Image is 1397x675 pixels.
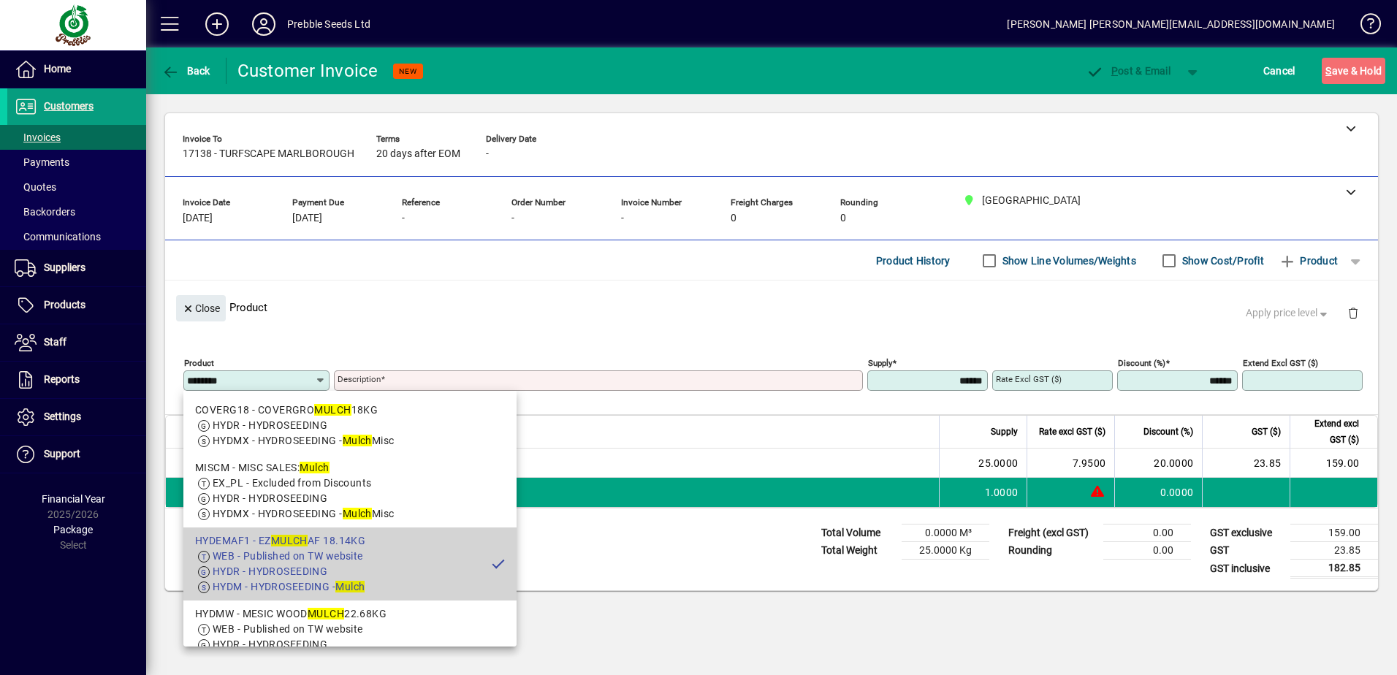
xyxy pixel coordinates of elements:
td: 159.00 [1290,525,1378,542]
span: Close [182,297,220,321]
a: Home [7,51,146,88]
span: Supply [991,424,1018,440]
a: Quotes [7,175,146,199]
mat-label: Rate excl GST ($) [996,374,1062,384]
td: 0.0000 M³ [902,525,989,542]
td: GST inclusive [1203,560,1290,578]
span: Payments [15,156,69,168]
app-page-header-button: Back [146,58,227,84]
span: Description [332,424,377,440]
span: 25.0000 [978,456,1018,470]
span: 17138 - TURFSCAPE MARLBOROUGH [183,148,354,160]
app-page-header-button: Delete [1336,306,1371,319]
td: 0.00 [1103,525,1191,542]
span: 1.0000 [985,485,1019,500]
span: P [1111,65,1118,77]
a: Backorders [7,199,146,224]
mat-label: Extend excl GST ($) [1243,358,1318,368]
span: Products [44,299,85,310]
span: Reports [44,373,80,385]
a: Communications [7,224,146,249]
app-page-header-button: Close [172,301,229,314]
td: 25.0000 Kg [902,542,989,560]
span: Suppliers [44,262,85,273]
button: Add [194,11,240,37]
span: Discount (%) [1143,424,1193,440]
td: Total Volume [814,525,902,542]
span: Package [53,524,93,535]
span: ost & Email [1086,65,1170,77]
div: 7.9500 [1036,456,1105,470]
span: [DATE] [292,213,322,224]
td: 0.0000 [1114,478,1202,507]
mat-label: Supply [868,358,892,368]
div: Product [165,281,1378,334]
td: 159.00 [1290,449,1377,478]
div: [PERSON_NAME] [PERSON_NAME][EMAIL_ADDRESS][DOMAIN_NAME] [1007,12,1335,36]
span: - [621,213,624,224]
span: - [511,213,514,224]
button: Post & Email [1078,58,1178,84]
a: Products [7,287,146,324]
span: GST ($) [1252,424,1281,440]
button: Save & Hold [1322,58,1385,84]
span: Invoices [15,131,61,143]
span: Item [221,424,239,440]
mat-label: Description [338,374,381,384]
button: Apply price level [1240,300,1336,327]
span: ave & Hold [1325,59,1382,83]
span: [DATE] [183,213,213,224]
span: Customers [44,100,94,112]
td: 20.0000 [1114,449,1202,478]
a: Settings [7,399,146,435]
div: Prebble Seeds Ltd [287,12,370,36]
td: Rounding [1001,542,1103,560]
button: Profile [240,11,287,37]
a: Suppliers [7,250,146,286]
td: 23.85 [1202,449,1290,478]
span: Extend excl GST ($) [1299,416,1359,448]
td: 0.00 [1103,542,1191,560]
span: - [486,148,489,160]
span: 0 [840,213,846,224]
button: Close [176,295,226,321]
span: CHRISTCHURCH [272,455,289,471]
td: GST [1203,542,1290,560]
span: 20 days after EOM [376,148,460,160]
a: Reports [7,362,146,398]
button: Back [158,58,214,84]
span: Financial Year [42,493,105,505]
span: RYEGRASS SR4650 [332,456,424,470]
label: Show Line Volumes/Weights [1000,253,1136,268]
span: Settings [44,411,81,422]
a: Support [7,436,146,473]
a: Knowledge Base [1350,3,1379,50]
a: Payments [7,150,146,175]
span: S [1325,65,1331,77]
span: Support [44,448,80,459]
span: - [402,213,405,224]
td: GST exclusive [1203,525,1290,542]
span: Home [44,63,71,75]
td: 182.85 [1290,560,1378,578]
mat-label: Product [184,358,214,368]
span: Cancel [1263,59,1295,83]
td: 23.85 [1290,542,1378,560]
span: Apply price level [1246,305,1331,321]
a: Staff [7,324,146,361]
span: CHRISTCHURCH [297,484,314,500]
div: SR4650 [221,456,259,470]
span: Staff [44,336,66,348]
td: Freight (excl GST) [1001,525,1103,542]
mat-label: Discount (%) [1118,358,1165,368]
span: Quotes [15,181,56,193]
button: Delete [1336,295,1371,330]
label: Show Cost/Profit [1179,253,1264,268]
div: Customer Invoice [237,59,378,83]
span: Back [161,65,210,77]
span: Backorders [15,206,75,218]
span: Rate excl GST ($) [1039,424,1105,440]
span: NEW [399,66,417,76]
span: Product History [876,249,951,272]
td: Total Weight [814,542,902,560]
